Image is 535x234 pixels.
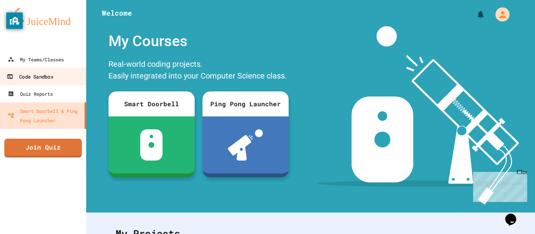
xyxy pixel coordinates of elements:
div: My Teams/Classes [8,55,64,64]
a: Join Quiz [4,139,82,157]
div: Chat with us now!Close [3,3,54,50]
div: My Account [487,5,512,23]
div: Quiz Reports [8,89,53,98]
div: My Notifications [461,8,487,21]
img: sdb-white.svg [140,129,163,161]
div: My Courses [105,26,293,56]
img: banner-image-my-projects.png [318,26,528,205]
div: Smart Doorbell & Ping Pong Launcher [8,106,81,125]
button: privacy banner [6,13,23,29]
div: Smart Doorbell [108,91,195,116]
iframe: chat widget [502,203,527,226]
img: ppl-with-ball.png [228,129,263,161]
div: Code Sandbox [7,72,53,82]
iframe: chat widget [470,169,527,202]
img: logo-orange.svg [8,8,78,28]
div: Real-world coding projects. Easily integrated into your Computer Science class. [105,56,293,86]
div: Ping Pong Launcher [202,91,289,116]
